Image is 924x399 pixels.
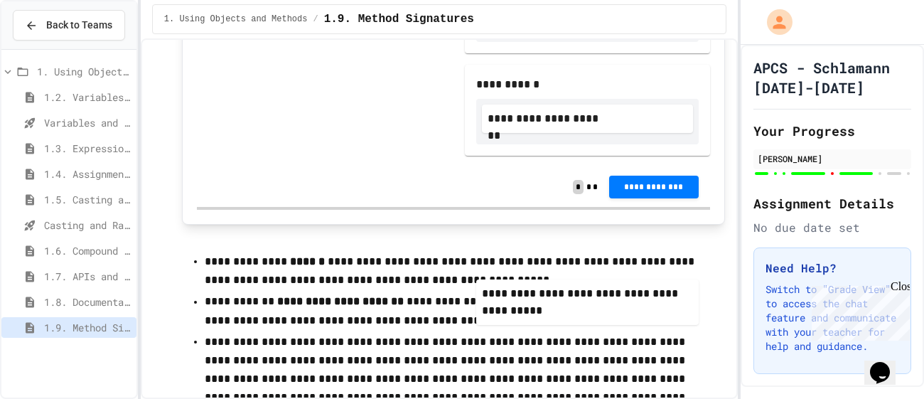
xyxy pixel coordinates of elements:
iframe: chat widget [806,280,910,341]
h2: Assignment Details [753,193,911,213]
h2: Your Progress [753,121,911,141]
span: 1.2. Variables and Data Types [44,90,131,105]
button: Back to Teams [13,10,125,41]
div: [PERSON_NAME] [758,152,907,165]
span: Back to Teams [46,18,112,33]
span: Casting and Ranges of variables - Quiz [44,218,131,233]
span: 1.7. APIs and Libraries [44,269,131,284]
span: 1.9. Method Signatures [324,11,474,28]
span: 1. Using Objects and Methods [37,64,131,79]
span: 1.9. Method Signatures [44,320,131,335]
h3: Need Help? [765,260,899,277]
span: 1.8. Documentation with Comments and Preconditions [44,294,131,309]
p: Switch to "Grade View" to access the chat feature and communicate with your teacher for help and ... [765,282,899,353]
h1: APCS - Schlamann [DATE]-[DATE] [753,58,911,97]
div: No due date set [753,219,911,236]
span: 1.3. Expressions and Output [New] [44,141,131,156]
span: 1. Using Objects and Methods [164,14,308,25]
iframe: chat widget [864,342,910,385]
span: Variables and Data Types - Quiz [44,115,131,130]
span: 1.5. Casting and Ranges of Values [44,192,131,207]
span: / [313,14,318,25]
div: My Account [752,6,796,38]
div: Chat with us now!Close [6,6,98,90]
span: 1.6. Compound Assignment Operators [44,243,131,258]
span: 1.4. Assignment and Input [44,166,131,181]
